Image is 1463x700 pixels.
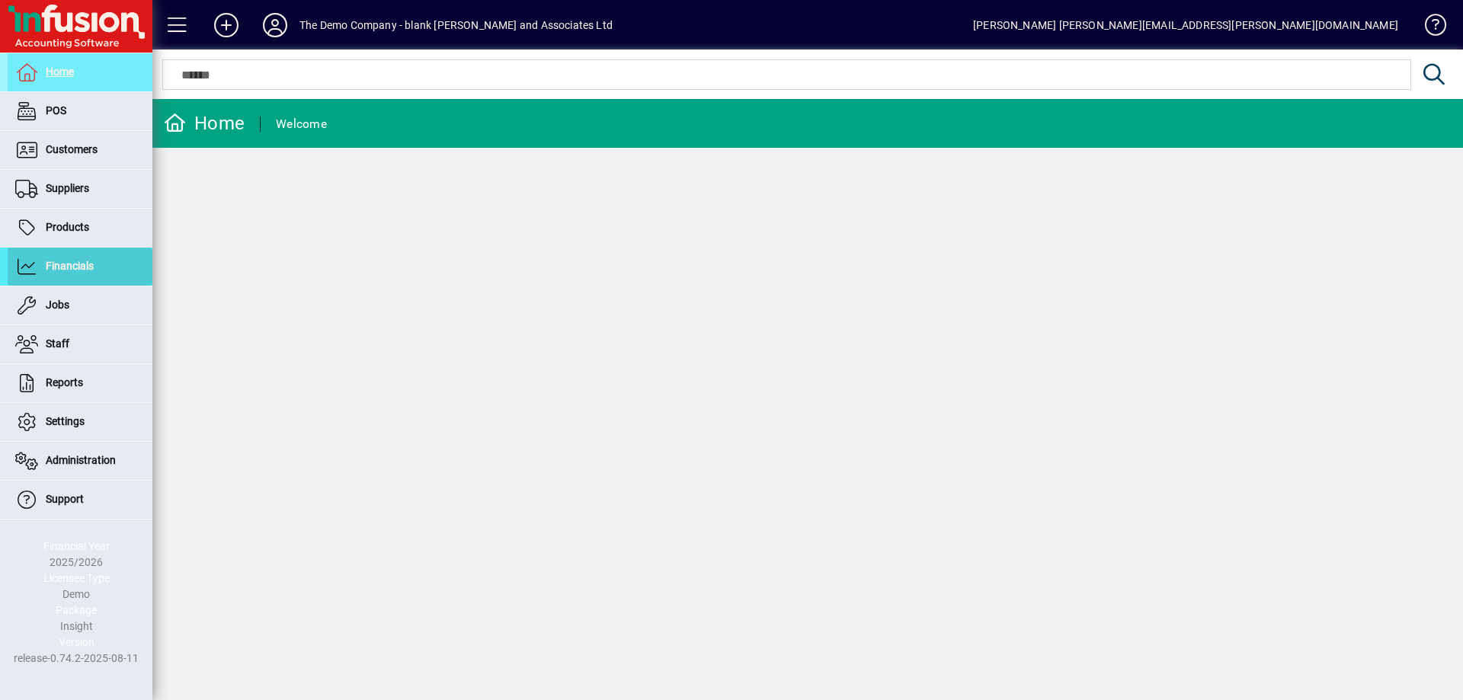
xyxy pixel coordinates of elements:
[46,415,85,427] span: Settings
[59,636,94,648] span: Version
[46,454,116,466] span: Administration
[8,286,152,324] a: Jobs
[46,260,94,272] span: Financials
[1413,3,1444,53] a: Knowledge Base
[251,11,299,39] button: Profile
[8,403,152,441] a: Settings
[164,111,245,136] div: Home
[46,299,69,311] span: Jobs
[8,364,152,402] a: Reports
[56,604,97,616] span: Package
[8,248,152,286] a: Financials
[299,13,613,37] div: The Demo Company - blank [PERSON_NAME] and Associates Ltd
[8,209,152,247] a: Products
[43,572,110,584] span: Licensee Type
[46,376,83,388] span: Reports
[46,66,74,78] span: Home
[46,143,98,155] span: Customers
[8,131,152,169] a: Customers
[973,13,1398,37] div: [PERSON_NAME] [PERSON_NAME][EMAIL_ADDRESS][PERSON_NAME][DOMAIN_NAME]
[43,540,110,552] span: Financial Year
[276,112,327,136] div: Welcome
[46,221,89,233] span: Products
[8,442,152,480] a: Administration
[46,493,84,505] span: Support
[46,104,66,117] span: POS
[8,481,152,519] a: Support
[8,92,152,130] a: POS
[202,11,251,39] button: Add
[8,170,152,208] a: Suppliers
[46,182,89,194] span: Suppliers
[8,325,152,363] a: Staff
[46,337,69,350] span: Staff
